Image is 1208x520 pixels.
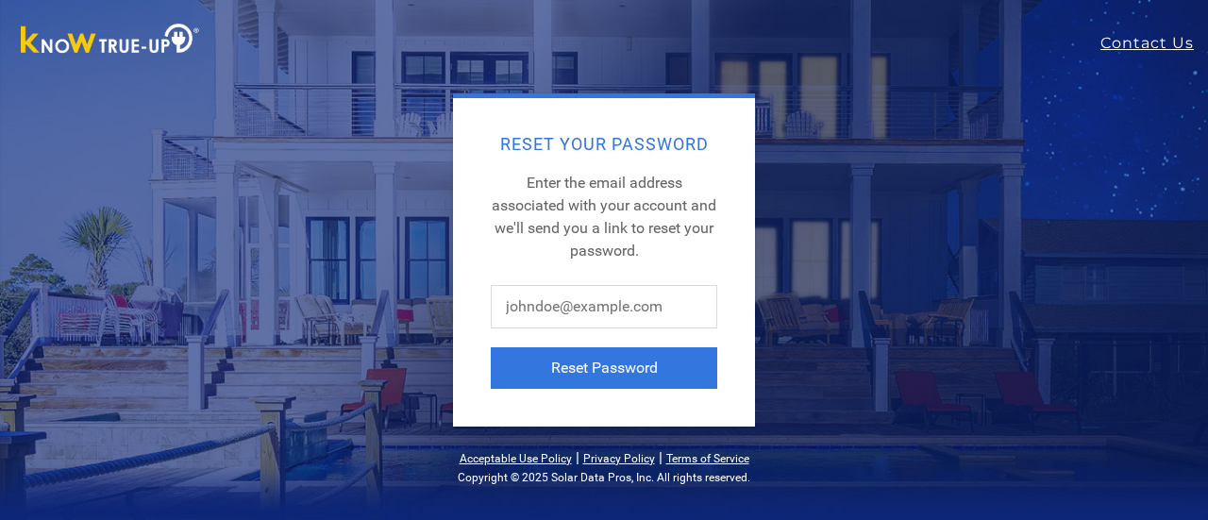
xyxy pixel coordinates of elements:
img: Know True-Up [11,20,210,62]
a: Privacy Policy [583,452,655,465]
h2: Reset Your Password [491,136,717,153]
span: | [659,448,663,466]
span: | [576,448,579,466]
a: Terms of Service [666,452,749,465]
a: Contact Us [1100,32,1208,55]
a: Acceptable Use Policy [460,452,572,465]
button: Reset Password [491,347,717,389]
input: johndoe@example.com [491,285,717,328]
span: Enter the email address associated with your account and we'll send you a link to reset your pass... [492,174,716,260]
